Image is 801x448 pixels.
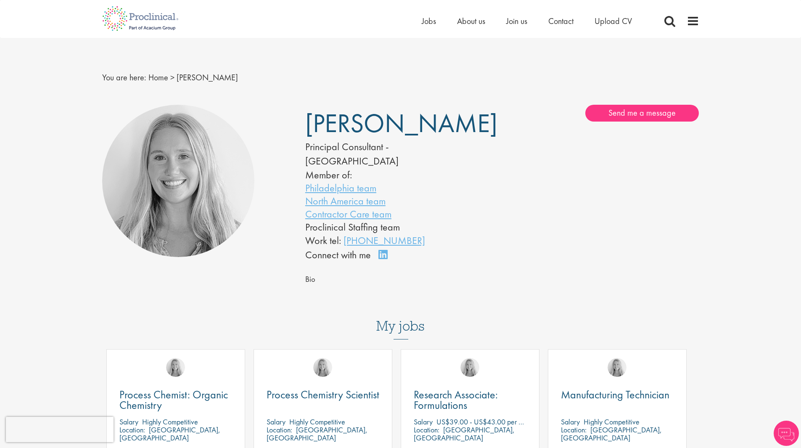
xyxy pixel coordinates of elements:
[267,425,367,443] p: [GEOGRAPHIC_DATA], [GEOGRAPHIC_DATA]
[305,168,352,181] label: Member of:
[584,417,640,427] p: Highly Competitive
[414,417,433,427] span: Salary
[414,425,439,435] span: Location:
[436,417,531,427] p: US$39.00 - US$43.00 per hour
[267,390,379,400] a: Process Chemistry Scientist
[267,417,286,427] span: Salary
[177,72,238,83] span: [PERSON_NAME]
[166,358,185,377] img: Shannon Briggs
[608,358,627,377] img: Shannon Briggs
[344,234,425,247] a: [PHONE_NUMBER]
[414,387,498,412] span: Research Associate: Formulations
[414,390,526,411] a: Research Associate: Formulations
[460,358,479,377] img: Shannon Briggs
[561,425,587,435] span: Location:
[148,72,168,83] a: breadcrumb link
[561,425,662,443] p: [GEOGRAPHIC_DATA], [GEOGRAPHIC_DATA]
[561,390,674,400] a: Manufacturing Technician
[119,425,220,443] p: [GEOGRAPHIC_DATA], [GEOGRAPHIC_DATA]
[313,358,332,377] img: Shannon Briggs
[305,207,391,220] a: Contractor Care team
[548,16,574,27] a: Contact
[289,417,345,427] p: Highly Competitive
[119,390,232,411] a: Process Chemist: Organic Chemistry
[102,72,146,83] span: You are here:
[102,319,699,333] h3: My jobs
[119,425,145,435] span: Location:
[561,387,669,402] span: Manufacturing Technician
[305,140,477,169] div: Principal Consultant - [GEOGRAPHIC_DATA]
[457,16,485,27] a: About us
[595,16,632,27] a: Upload CV
[506,16,527,27] a: Join us
[561,417,580,427] span: Salary
[305,181,376,194] a: Philadelphia team
[774,421,799,446] img: Chatbot
[267,425,292,435] span: Location:
[422,16,436,27] a: Jobs
[305,234,341,247] span: Work tel:
[305,220,477,233] li: Proclinical Staffing team
[305,106,497,140] span: [PERSON_NAME]
[119,417,138,427] span: Salary
[267,387,379,402] span: Process Chemistry Scientist
[142,417,198,427] p: Highly Competitive
[119,387,228,412] span: Process Chemist: Organic Chemistry
[305,194,386,207] a: North America team
[6,417,114,442] iframe: reCAPTCHA
[305,274,315,284] span: Bio
[585,105,699,122] a: Send me a message
[102,105,255,257] img: Shannon Briggs
[414,425,515,443] p: [GEOGRAPHIC_DATA], [GEOGRAPHIC_DATA]
[170,72,174,83] span: >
